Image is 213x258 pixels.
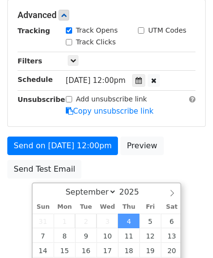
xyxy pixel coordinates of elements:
span: September 7, 2025 [33,228,54,243]
span: September 2, 2025 [75,214,97,228]
span: September 20, 2025 [161,243,182,258]
a: Copy unsubscribe link [66,107,154,116]
span: September 13, 2025 [161,228,182,243]
span: September 16, 2025 [75,243,97,258]
label: UTM Codes [148,25,186,36]
span: August 31, 2025 [33,214,54,228]
a: Preview [120,137,163,155]
span: September 17, 2025 [97,243,118,258]
span: Sat [161,204,182,210]
a: Send on [DATE] 12:00pm [7,137,118,155]
span: September 18, 2025 [118,243,139,258]
strong: Unsubscribe [18,96,65,103]
span: September 15, 2025 [54,243,75,258]
span: September 5, 2025 [139,214,161,228]
span: Wed [97,204,118,210]
label: Track Opens [76,25,118,36]
span: [DATE] 12:00pm [66,76,126,85]
span: September 3, 2025 [97,214,118,228]
span: September 14, 2025 [33,243,54,258]
h5: Advanced [18,10,195,20]
input: Year [116,187,152,197]
span: September 4, 2025 [118,214,139,228]
label: Add unsubscribe link [76,94,147,104]
span: Mon [54,204,75,210]
span: September 9, 2025 [75,228,97,243]
span: September 1, 2025 [54,214,75,228]
span: Thu [118,204,139,210]
a: Send Test Email [7,160,81,179]
span: September 10, 2025 [97,228,118,243]
span: Fri [139,204,161,210]
span: Sun [33,204,54,210]
span: September 11, 2025 [118,228,139,243]
span: Tue [75,204,97,210]
iframe: Chat Widget [164,211,213,258]
span: September 6, 2025 [161,214,182,228]
strong: Tracking [18,27,50,35]
span: September 19, 2025 [139,243,161,258]
strong: Filters [18,57,42,65]
span: September 8, 2025 [54,228,75,243]
label: Track Clicks [76,37,116,47]
span: September 12, 2025 [139,228,161,243]
strong: Schedule [18,76,53,83]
